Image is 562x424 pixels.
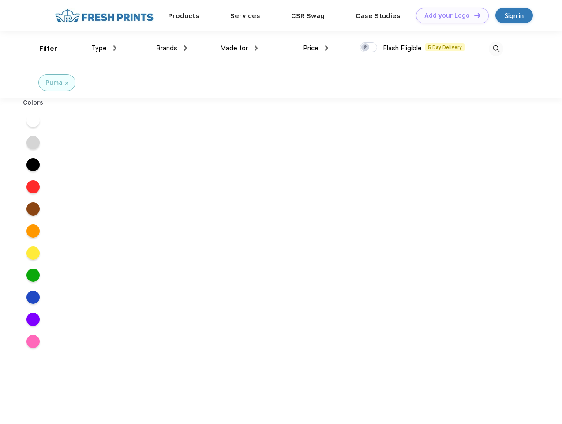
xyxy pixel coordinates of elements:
[325,45,328,51] img: dropdown.png
[52,8,156,23] img: fo%20logo%202.webp
[303,44,318,52] span: Price
[425,43,465,51] span: 5 Day Delivery
[91,44,107,52] span: Type
[474,13,480,18] img: DT
[220,44,248,52] span: Made for
[495,8,533,23] a: Sign in
[65,82,68,85] img: filter_cancel.svg
[489,42,503,56] img: desktop_search.svg
[184,45,187,51] img: dropdown.png
[291,12,325,20] a: CSR Swag
[505,11,524,21] div: Sign in
[383,44,422,52] span: Flash Eligible
[113,45,116,51] img: dropdown.png
[16,98,50,107] div: Colors
[255,45,258,51] img: dropdown.png
[156,44,177,52] span: Brands
[168,12,199,20] a: Products
[45,78,63,87] div: Puma
[230,12,260,20] a: Services
[424,12,470,19] div: Add your Logo
[39,44,57,54] div: Filter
